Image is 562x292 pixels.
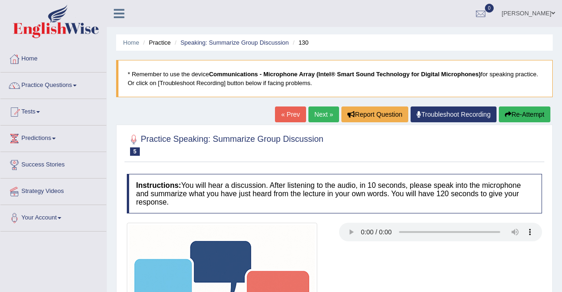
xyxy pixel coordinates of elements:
span: 5 [130,147,140,156]
a: Predictions [0,126,106,149]
button: Report Question [341,106,408,122]
blockquote: * Remember to use the device for speaking practice. Or click on [Troubleshoot Recording] button b... [116,60,553,97]
a: Success Stories [0,152,106,175]
a: Home [0,46,106,69]
span: 0 [485,4,494,13]
a: « Prev [275,106,306,122]
a: Home [123,39,139,46]
h4: You will hear a discussion. After listening to the audio, in 10 seconds, please speak into the mi... [127,174,542,213]
a: Next » [308,106,339,122]
a: Troubleshoot Recording [411,106,497,122]
a: Tests [0,99,106,122]
a: Speaking: Summarize Group Discussion [180,39,288,46]
h2: Practice Speaking: Summarize Group Discussion [127,133,323,156]
b: Communications - Microphone Array (Intel® Smart Sound Technology for Digital Microphones) [209,71,481,78]
li: 130 [290,38,308,47]
li: Practice [141,38,170,47]
a: Your Account [0,205,106,228]
b: Instructions: [136,181,181,189]
a: Strategy Videos [0,179,106,202]
a: Practice Questions [0,73,106,96]
button: Re-Attempt [499,106,550,122]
